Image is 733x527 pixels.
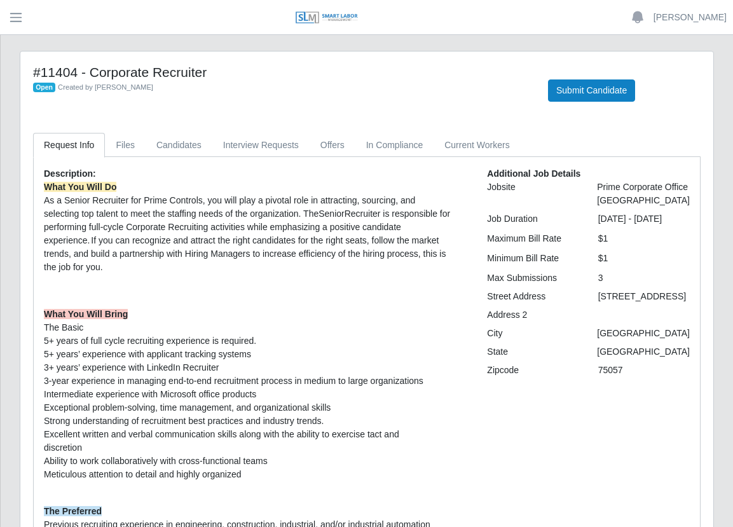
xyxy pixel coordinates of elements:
[146,133,212,158] a: Candidates
[477,252,588,265] div: Minimum Bill Rate
[477,290,588,303] div: Street Address
[105,133,146,158] a: Files
[434,133,520,158] a: Current Workers
[589,252,699,265] div: $1
[44,309,128,319] strong: What You Will Bring
[589,212,699,226] div: [DATE] - [DATE]
[587,181,699,207] div: Prime Corporate Office [GEOGRAPHIC_DATA]
[44,182,450,272] span: As a Senior Recruiter for Prime Controls, you will play a pivotal role in attracting, sourcing, a...
[589,290,699,303] div: [STREET_ADDRESS]
[44,168,96,179] b: Description:
[212,133,310,158] a: Interview Requests
[477,271,588,285] div: Max Submissions
[477,308,588,322] div: Address 2
[33,133,105,158] a: Request Info
[477,327,587,340] div: City
[477,345,587,359] div: State
[44,308,468,495] p: The Basic 5+ years of full cycle recruiting experience is required. 5+ years’ experience with app...
[654,11,727,24] a: [PERSON_NAME]
[33,64,529,80] h4: #11404 - Corporate Recruiter
[477,364,588,377] div: Zipcode
[477,212,588,226] div: Job Duration
[477,232,588,245] div: Maximum Bill Rate
[477,181,587,207] div: Jobsite
[44,506,102,516] strong: The Preferred
[355,133,434,158] a: In Compliance
[548,79,635,102] button: Submit Candidate
[44,182,116,192] strong: What You Will Do
[487,168,580,179] b: Additional Job Details
[310,133,355,158] a: Offers
[589,364,699,377] div: 75057
[589,232,699,245] div: $1
[295,11,359,25] img: SLM Logo
[587,345,699,359] div: [GEOGRAPHIC_DATA]
[33,83,55,93] span: Open
[589,271,699,285] div: 3
[58,83,153,91] span: Created by [PERSON_NAME]
[587,327,699,340] div: [GEOGRAPHIC_DATA]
